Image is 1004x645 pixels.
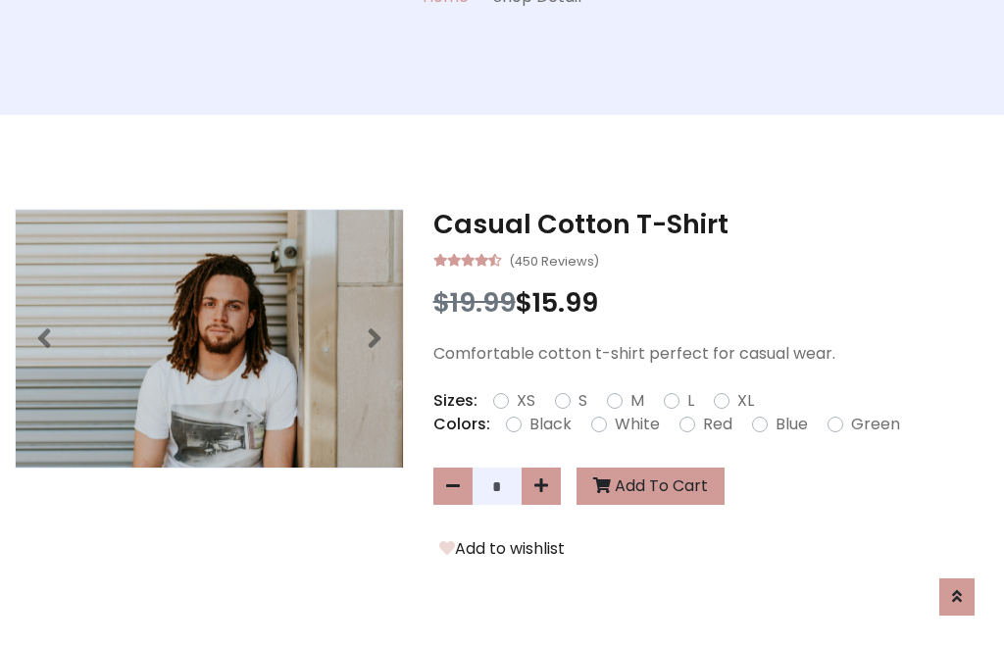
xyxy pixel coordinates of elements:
label: XL [737,389,754,413]
h3: Casual Cotton T-Shirt [433,209,989,240]
h3: $ [433,287,989,319]
label: L [687,389,694,413]
label: S [578,389,587,413]
p: Colors: [433,413,490,436]
small: (450 Reviews) [509,248,599,272]
label: M [630,389,644,413]
label: Green [851,413,900,436]
label: White [615,413,660,436]
label: XS [517,389,535,413]
span: $19.99 [433,284,516,321]
label: Red [703,413,732,436]
label: Blue [776,413,808,436]
span: 15.99 [532,284,598,321]
p: Comfortable cotton t-shirt perfect for casual wear. [433,342,989,366]
img: Image [16,210,403,468]
p: Sizes: [433,389,477,413]
button: Add to wishlist [433,536,571,562]
label: Black [529,413,572,436]
button: Add To Cart [577,468,725,505]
